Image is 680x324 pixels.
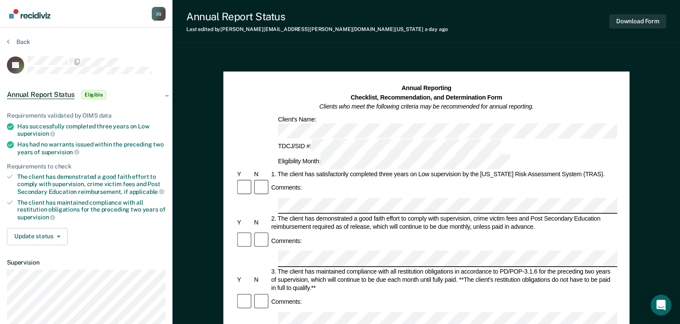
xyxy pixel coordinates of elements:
[152,7,166,21] div: J G
[81,90,106,99] span: Eligible
[609,14,666,28] button: Download Form
[17,141,166,156] div: Has had no warrants issued within the preceding two years of
[276,139,502,154] div: TDCJ/SID #:
[7,112,166,119] div: Requirements validated by OIMS data
[41,149,79,156] span: supervision
[270,237,303,245] div: Comments:
[235,276,253,284] div: Y
[270,298,303,306] div: Comments:
[425,26,448,32] span: a day ago
[401,84,451,91] strong: Annual Reporting
[17,199,166,221] div: The client has maintained compliance with all restitution obligations for the preceding two years of
[270,184,303,192] div: Comments:
[17,214,55,221] span: supervision
[253,170,270,178] div: N
[253,219,270,227] div: N
[7,228,68,245] button: Update status
[319,103,533,110] em: Clients who meet the following criteria may be recommended for annual reporting.
[17,173,166,195] div: The client has demonstrated a good faith effort to comply with supervision, crime victim fees and...
[9,9,50,19] img: Recidiviz
[186,10,448,23] div: Annual Report Status
[270,170,617,178] div: 1. The client has satisfactorily completed three years on Low supervision by the [US_STATE] Risk ...
[276,154,511,169] div: Eligibility Month:
[351,94,502,101] strong: Checklist, Recommendation, and Determination Form
[152,7,166,21] button: Profile dropdown button
[7,259,166,266] dt: Supervision
[129,188,164,195] span: applicable
[651,295,671,315] div: Open Intercom Messenger
[7,38,30,46] button: Back
[270,215,617,231] div: 2. The client has demonstrated a good faith effort to comply with supervision, crime victim fees ...
[186,26,448,32] div: Last edited by [PERSON_NAME][EMAIL_ADDRESS][PERSON_NAME][DOMAIN_NAME][US_STATE]
[270,268,617,292] div: 3. The client has maintained compliance with all restitution obligations in accordance to PD/POP-...
[17,123,166,137] div: Has successfully completed three years on Low
[235,170,253,178] div: Y
[235,219,253,227] div: Y
[17,130,55,137] span: supervision
[7,163,166,170] div: Requirements to check
[253,276,270,284] div: N
[7,90,75,99] span: Annual Report Status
